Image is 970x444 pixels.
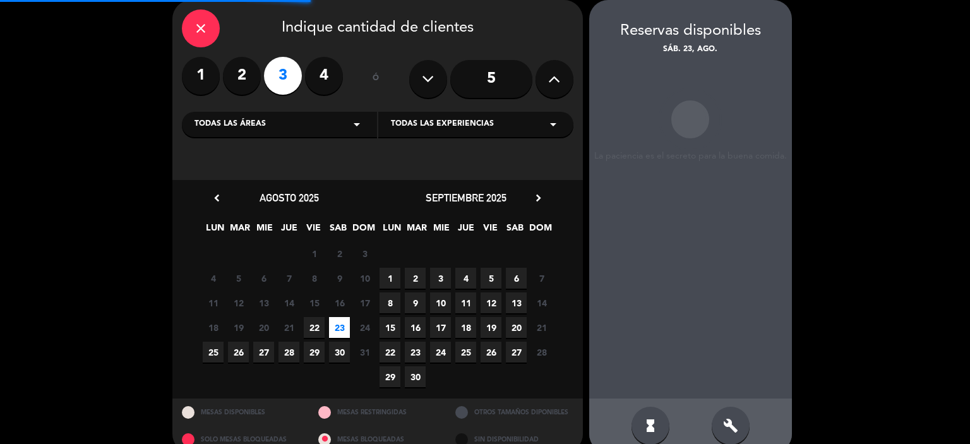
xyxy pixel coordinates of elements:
[329,292,350,313] span: 16
[203,268,224,289] span: 4
[228,268,249,289] span: 5
[328,220,349,241] span: SAB
[304,243,325,264] span: 1
[380,366,400,387] span: 29
[304,292,325,313] span: 15
[589,44,792,56] div: sáb. 23, ago.
[278,220,299,241] span: JUE
[405,366,426,387] span: 30
[349,117,364,132] i: arrow_drop_down
[172,399,309,426] div: MESAS DISPONIBLES
[354,317,375,338] span: 24
[304,342,325,363] span: 29
[356,57,397,101] div: ó
[480,220,501,241] span: VIE
[253,342,274,363] span: 27
[380,268,400,289] span: 1
[193,21,208,36] i: close
[391,118,494,131] span: Todas las experiencias
[430,342,451,363] span: 24
[278,292,299,313] span: 14
[430,268,451,289] span: 3
[455,268,476,289] span: 4
[304,317,325,338] span: 22
[455,220,476,241] span: JUE
[228,342,249,363] span: 26
[253,317,274,338] span: 20
[329,342,350,363] span: 30
[203,342,224,363] span: 25
[205,220,225,241] span: LUN
[354,342,375,363] span: 31
[529,220,550,241] span: DOM
[309,399,446,426] div: MESAS RESTRINGIDAS
[531,342,552,363] span: 28
[254,220,275,241] span: MIE
[203,292,224,313] span: 11
[430,317,451,338] span: 17
[223,57,261,95] label: 2
[203,317,224,338] span: 18
[260,191,319,204] span: agosto 2025
[455,342,476,363] span: 25
[446,399,583,426] div: OTROS TAMAÑOS DIPONIBLES
[278,268,299,289] span: 7
[481,268,501,289] span: 5
[481,317,501,338] span: 19
[405,342,426,363] span: 23
[531,317,552,338] span: 21
[253,292,274,313] span: 13
[455,292,476,313] span: 11
[229,220,250,241] span: MAR
[380,342,400,363] span: 22
[405,268,426,289] span: 2
[195,118,266,131] span: Todas las áreas
[354,268,375,289] span: 10
[405,292,426,313] span: 9
[303,220,324,241] span: VIE
[182,57,220,95] label: 1
[329,268,350,289] span: 9
[506,292,527,313] span: 13
[381,220,402,241] span: LUN
[264,57,302,95] label: 3
[210,191,224,205] i: chevron_left
[406,220,427,241] span: MAR
[532,191,545,205] i: chevron_right
[352,220,373,241] span: DOM
[431,220,452,241] span: MIE
[182,9,573,47] div: Indique cantidad de clientes
[278,342,299,363] span: 28
[304,268,325,289] span: 8
[305,57,343,95] label: 4
[455,317,476,338] span: 18
[531,292,552,313] span: 14
[380,317,400,338] span: 15
[506,268,527,289] span: 6
[380,292,400,313] span: 8
[505,220,525,241] span: SAB
[481,292,501,313] span: 12
[278,317,299,338] span: 21
[228,317,249,338] span: 19
[506,342,527,363] span: 27
[643,418,658,433] i: hourglass_full
[426,191,506,204] span: septiembre 2025
[589,151,792,162] div: La paciencia es el secreto para la buena comida.
[546,117,561,132] i: arrow_drop_down
[430,292,451,313] span: 10
[228,292,249,313] span: 12
[329,243,350,264] span: 2
[405,317,426,338] span: 16
[354,292,375,313] span: 17
[354,243,375,264] span: 3
[531,268,552,289] span: 7
[589,19,792,44] div: Reservas disponibles
[253,268,274,289] span: 6
[506,317,527,338] span: 20
[723,418,738,433] i: build
[481,342,501,363] span: 26
[329,317,350,338] span: 23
